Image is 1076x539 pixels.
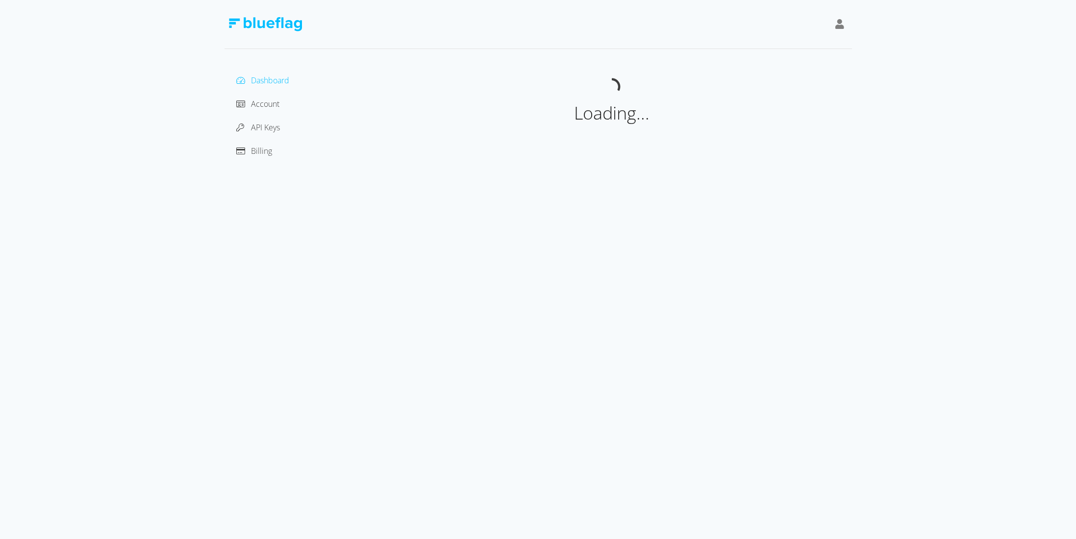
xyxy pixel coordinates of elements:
[251,122,280,133] span: API Keys
[251,75,289,86] span: Dashboard
[251,146,272,156] span: Billing
[236,98,279,109] a: Account
[236,146,272,156] a: Billing
[228,17,302,31] img: Blue Flag Logo
[236,75,289,86] a: Dashboard
[251,98,279,109] span: Account
[574,101,650,125] span: Loading...
[236,122,280,133] a: API Keys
